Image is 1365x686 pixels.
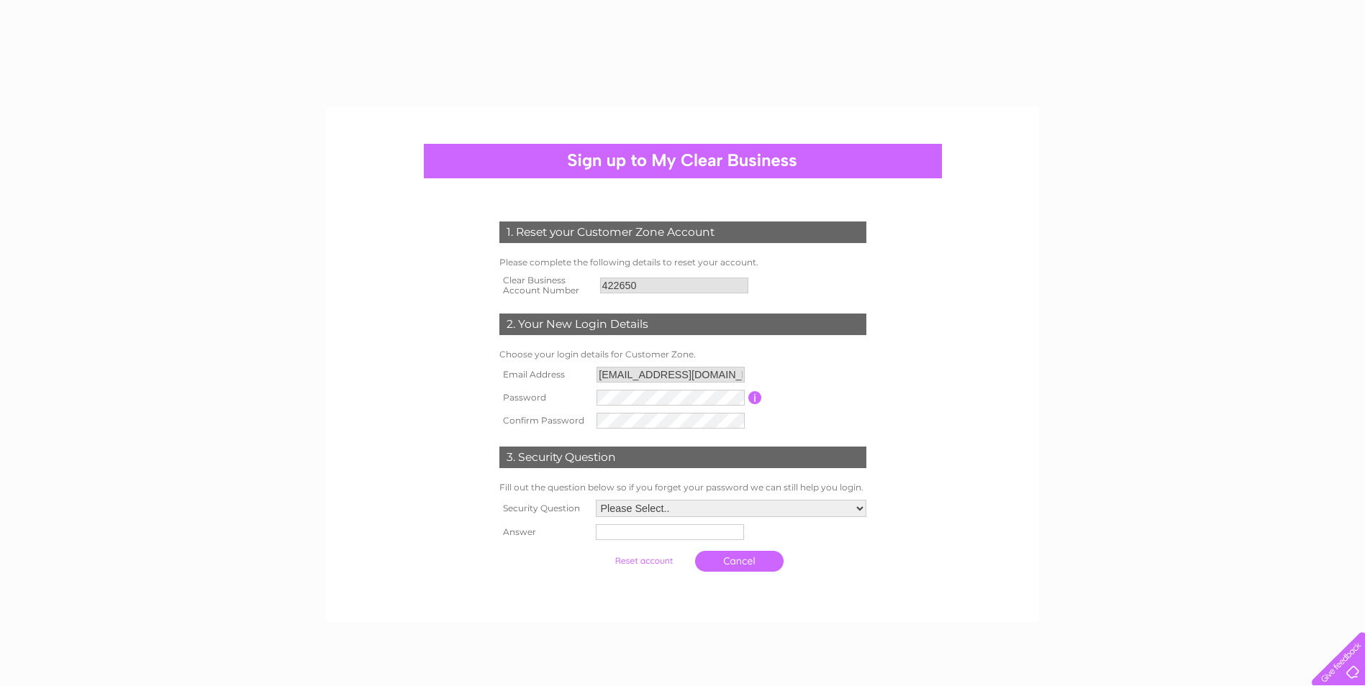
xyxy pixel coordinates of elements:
td: Choose your login details for Customer Zone. [496,346,870,363]
th: Email Address [496,363,594,386]
input: Information [748,391,762,404]
div: 3. Security Question [499,447,866,468]
td: Fill out the question below so if you forget your password we can still help you login. [496,479,870,496]
div: 2. Your New Login Details [499,314,866,335]
input: Submit [599,551,688,571]
td: Please complete the following details to reset your account. [496,254,870,271]
a: Cancel [695,551,784,572]
th: Password [496,386,594,409]
th: Confirm Password [496,409,594,432]
th: Clear Business Account Number [496,271,597,300]
th: Answer [496,521,592,544]
div: 1. Reset your Customer Zone Account [499,221,866,243]
th: Security Question [496,496,592,521]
